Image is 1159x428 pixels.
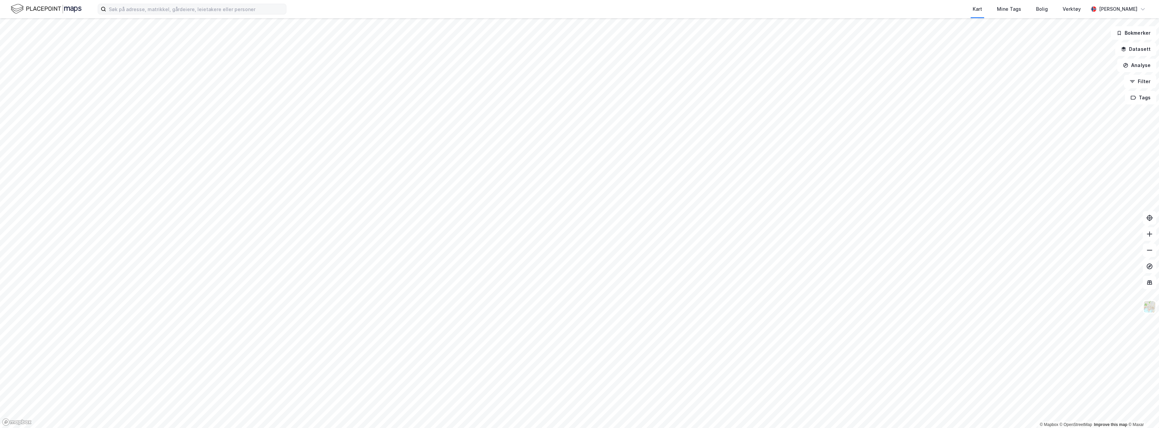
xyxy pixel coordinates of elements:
[106,4,286,14] input: Søk på adresse, matrikkel, gårdeiere, leietakere eller personer
[973,5,982,13] div: Kart
[11,3,82,15] img: logo.f888ab2527a4732fd821a326f86c7f29.svg
[1125,396,1159,428] iframe: Chat Widget
[1125,396,1159,428] div: Kontrollprogram for chat
[1036,5,1048,13] div: Bolig
[1063,5,1081,13] div: Verktøy
[997,5,1021,13] div: Mine Tags
[1099,5,1137,13] div: [PERSON_NAME]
